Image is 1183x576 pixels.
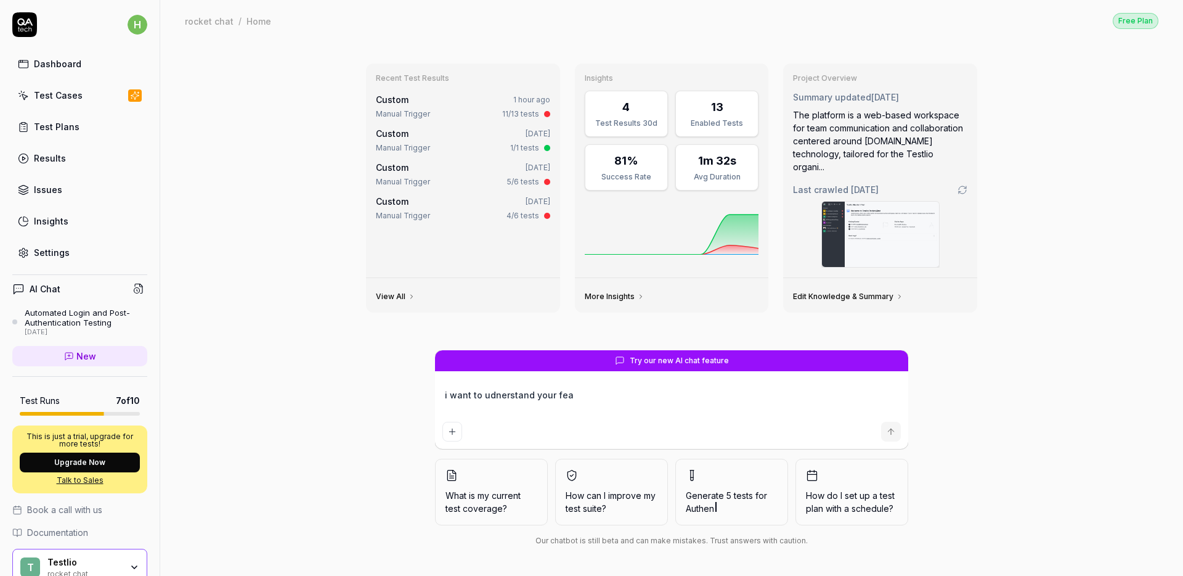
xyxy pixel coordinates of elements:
[513,95,550,104] time: 1 hour ago
[793,92,871,102] span: Summary updated
[435,459,548,525] button: What is my current test coverage?
[593,171,660,183] div: Success Rate
[593,118,660,129] div: Test Results 30d
[526,197,550,206] time: [DATE]
[630,355,729,366] span: Try our new AI chat feature
[793,292,903,302] a: Edit Knowledge & Summary
[1113,13,1158,29] div: Free Plan
[806,489,898,515] span: How do I set up a test plan with a schedule?
[442,386,901,417] textarea: i want to udnerstand your fea
[12,146,147,170] a: Results
[957,185,967,195] a: Go to crawling settings
[12,308,147,336] a: Automated Login and Post-Authentication Testing[DATE]
[76,350,96,363] span: New
[376,162,409,173] span: Custom
[675,459,788,525] button: Generate 5 tests forAuthen
[506,210,539,221] div: 4/6 tests
[34,120,79,133] div: Test Plans
[871,92,899,102] time: [DATE]
[373,158,553,190] a: Custom[DATE]Manual Trigger5/6 tests
[793,73,967,83] h3: Project Overview
[25,328,147,337] div: [DATE]
[822,202,939,267] img: Screenshot
[614,152,638,169] div: 81%
[12,52,147,76] a: Dashboard
[795,459,908,525] button: How do I set up a test plan with a schedule?
[585,73,759,83] h3: Insights
[25,308,147,328] div: Automated Login and Post-Authentication Testing
[376,109,430,120] div: Manual Trigger
[20,395,60,406] h5: Test Runs
[445,489,537,515] span: What is my current test coverage?
[376,142,430,154] div: Manual Trigger
[116,394,140,407] span: 7 of 10
[30,282,60,295] h4: AI Chat
[1113,12,1158,29] button: Free Plan
[246,15,271,27] div: Home
[502,109,539,120] div: 11/13 tests
[686,503,714,514] span: Authen
[12,178,147,202] a: Issues
[526,129,550,138] time: [DATE]
[12,115,147,139] a: Test Plans
[373,192,553,224] a: Custom[DATE]Manual Trigger4/6 tests
[128,12,147,37] button: h
[128,15,147,35] span: h
[683,171,750,183] div: Avg Duration
[20,433,140,448] p: This is just a trial, upgrade for more tests!
[12,526,147,539] a: Documentation
[34,246,70,259] div: Settings
[34,215,68,228] div: Insights
[566,489,657,515] span: How can I improve my test suite?
[12,346,147,366] a: New
[12,503,147,516] a: Book a call with us
[20,475,140,486] a: Talk to Sales
[20,453,140,472] button: Upgrade Now
[12,241,147,265] a: Settings
[27,503,102,516] span: Book a call with us
[851,184,879,195] time: [DATE]
[34,89,83,102] div: Test Cases
[376,292,415,302] a: View All
[622,99,630,115] div: 4
[793,183,879,196] span: Last crawled
[12,83,147,107] a: Test Cases
[698,152,736,169] div: 1m 32s
[185,15,234,27] div: rocket chat
[711,99,723,115] div: 13
[34,152,66,165] div: Results
[376,176,430,187] div: Manual Trigger
[555,459,668,525] button: How can I improve my test suite?
[793,109,967,173] div: The platform is a web-based workspace for team communication and collaboration centered around [D...
[376,73,550,83] h3: Recent Test Results
[376,210,430,221] div: Manual Trigger
[12,209,147,233] a: Insights
[686,489,778,515] span: Generate 5 tests for
[510,142,539,154] div: 1/1 tests
[585,292,644,302] a: More Insights
[373,125,553,156] a: Custom[DATE]Manual Trigger1/1 tests
[683,118,750,129] div: Enabled Tests
[47,557,121,568] div: Testlio
[376,128,409,139] span: Custom
[376,94,409,105] span: Custom
[373,91,553,122] a: Custom1 hour agoManual Trigger11/13 tests
[526,163,550,172] time: [DATE]
[238,15,242,27] div: /
[27,526,88,539] span: Documentation
[376,196,409,207] span: Custom
[442,422,462,442] button: Add attachment
[435,535,908,546] div: Our chatbot is still beta and can make mistakes. Trust answers with caution.
[34,57,81,70] div: Dashboard
[34,183,62,196] div: Issues
[507,176,539,187] div: 5/6 tests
